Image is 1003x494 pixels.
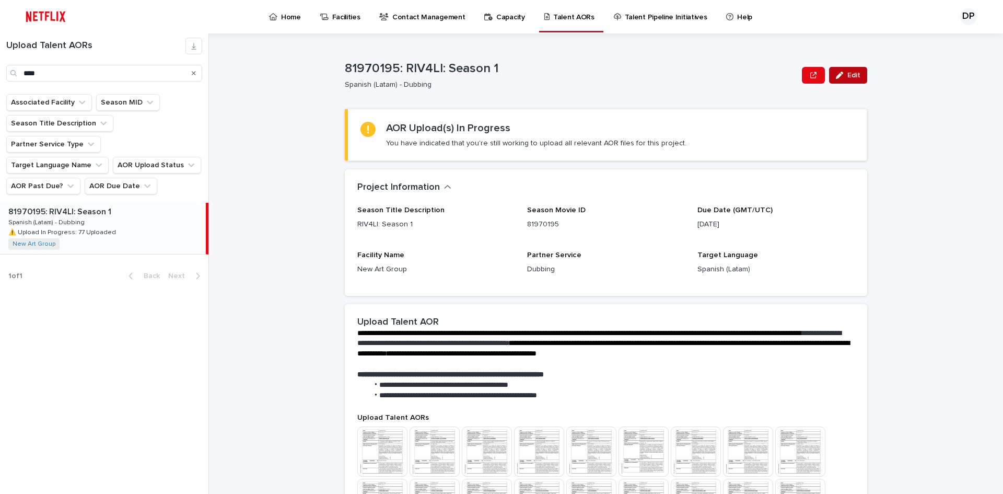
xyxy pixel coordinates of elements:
p: Dubbing [527,264,684,275]
button: AOR Upload Status [113,157,201,174]
span: Facility Name [357,251,404,259]
p: 81970195: RIV4LI: Season 1 [8,205,113,217]
span: Next [168,272,191,280]
p: You have indicated that you're still working to upload all relevant AOR files for this project. [386,139,686,148]
p: Spanish (Latam) [697,264,855,275]
button: AOR Past Due? [6,178,80,194]
p: [DATE] [697,219,855,230]
h2: Upload Talent AOR [357,317,439,328]
p: 81970195: RIV4LI: Season 1 [345,61,798,76]
p: 81970195 [527,219,684,230]
p: RIV4LI: Season 1 [357,219,515,230]
h2: AOR Upload(s) In Progress [386,122,510,134]
button: Associated Facility [6,94,92,111]
button: Edit [829,67,867,84]
button: Project Information [357,182,451,193]
span: Due Date (GMT/UTC) [697,206,773,214]
button: Partner Service Type [6,136,101,153]
span: Back [137,272,160,280]
button: Target Language Name [6,157,109,174]
span: Partner Service [527,251,581,259]
p: Spanish (Latam) - Dubbing [8,217,87,226]
button: AOR Due Date [85,178,157,194]
h1: Upload Talent AORs [6,40,185,52]
button: Next [164,271,208,281]
p: Spanish (Latam) - Dubbing [345,81,794,89]
img: ifQbXi3ZQGMSEF7WDB7W [21,6,71,27]
input: Search [6,65,202,82]
p: ⚠️ Upload In Progress: 77 Uploaded [8,227,118,236]
a: New Art Group [13,240,55,248]
span: Target Language [697,251,758,259]
div: DP [960,8,977,25]
span: Upload Talent AORs [357,414,429,421]
span: Season Movie ID [527,206,586,214]
h2: Project Information [357,182,440,193]
button: Season MID [96,94,160,111]
span: Season Title Description [357,206,445,214]
button: Season Title Description [6,115,113,132]
button: Back [120,271,164,281]
span: Edit [847,72,860,79]
p: New Art Group [357,264,515,275]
